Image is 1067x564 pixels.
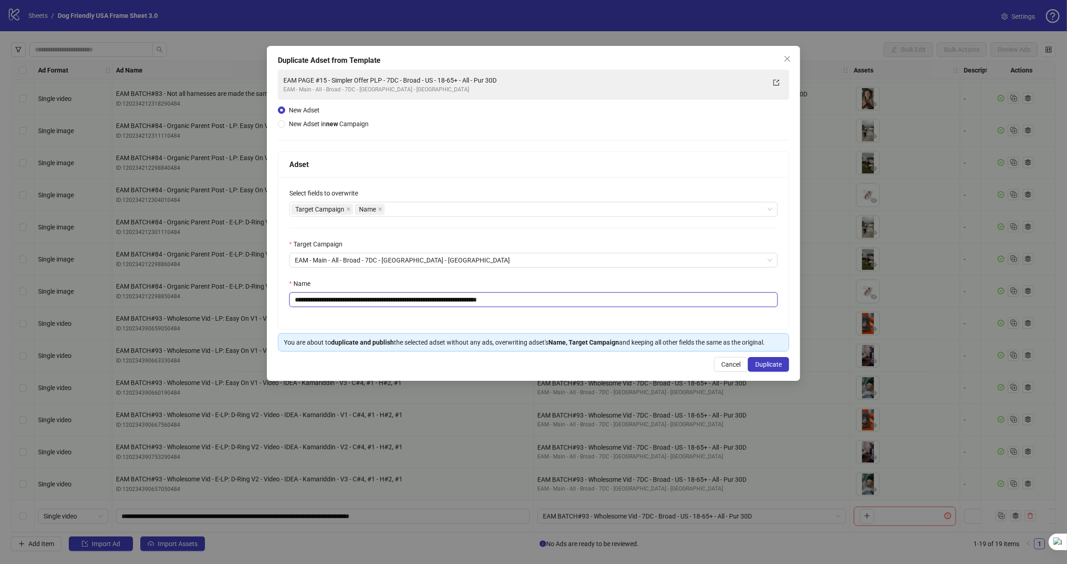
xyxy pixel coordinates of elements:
label: Target Campaign [289,239,348,249]
input: Name [289,292,778,307]
span: close [784,55,791,62]
span: Duplicate [755,361,782,368]
button: Duplicate [748,357,789,372]
span: Name [355,204,385,215]
span: Target Campaign [295,204,344,214]
span: close [378,207,382,212]
span: Name [359,204,376,214]
strong: Name, Target Campaign [548,339,619,346]
button: Close [780,51,795,66]
span: close [346,207,351,212]
strong: duplicate and publish [331,339,394,346]
label: Select fields to overwrite [289,188,364,198]
strong: new [326,120,338,128]
span: export [773,79,780,86]
span: EAM - Main - All - Broad - 7DC - USA - CBO [295,253,773,267]
div: EAM - Main - All - Broad - 7DC - [GEOGRAPHIC_DATA] - [GEOGRAPHIC_DATA] [283,85,766,94]
label: Name [289,279,316,289]
button: Cancel [714,357,748,372]
div: Duplicate Adset from Template [278,55,790,66]
span: New Adset [289,106,320,114]
span: Target Campaign [291,204,353,215]
div: Adset [289,159,778,170]
span: Cancel [721,361,741,368]
span: New Adset in Campaign [289,120,369,128]
div: EAM PAGE #15 - Simpler Offer PLP - 7DC - Broad - US - 18-65+ - All - Pur 30D [283,75,766,85]
div: You are about to the selected adset without any ads, overwriting adset's and keeping all other fi... [284,337,784,347]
